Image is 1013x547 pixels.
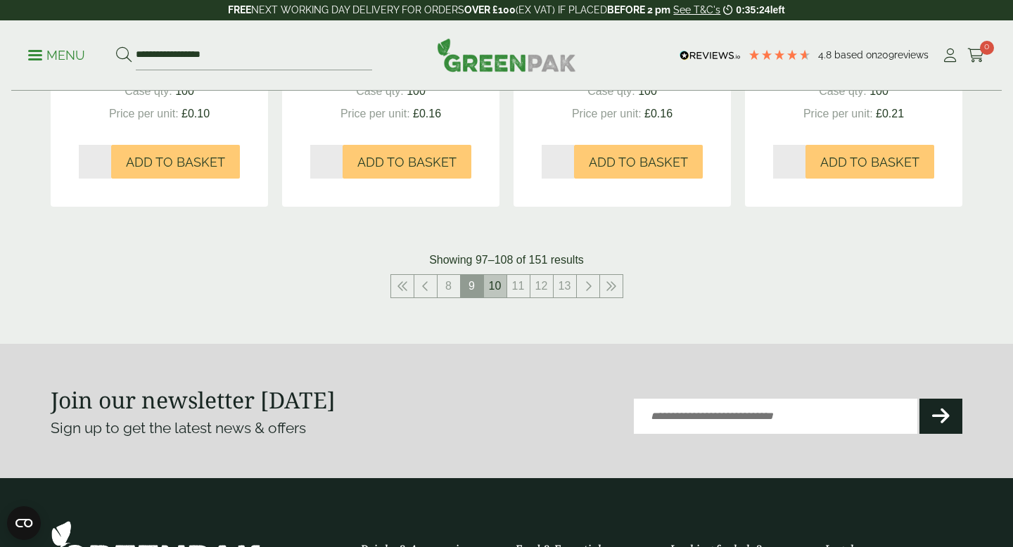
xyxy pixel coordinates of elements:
div: 4.78 Stars [748,49,811,61]
i: My Account [941,49,959,63]
i: Cart [967,49,985,63]
a: 12 [530,275,553,297]
button: Add to Basket [111,145,240,179]
strong: OVER £100 [464,4,516,15]
span: Based on [834,49,877,60]
strong: FREE [228,4,251,15]
span: left [770,4,785,15]
span: £0.16 [413,108,441,120]
span: 0 [980,41,994,55]
img: GreenPak Supplies [437,38,576,72]
a: See T&C's [673,4,720,15]
span: Case qty: [819,85,867,97]
button: Add to Basket [805,145,934,179]
p: Menu [28,47,85,64]
span: Price per unit: [340,108,410,120]
span: reviews [894,49,929,60]
span: 100 [869,85,888,97]
span: £0.16 [644,108,673,120]
span: Case qty: [356,85,404,97]
a: 13 [554,275,576,297]
span: 100 [638,85,657,97]
a: 10 [484,275,507,297]
a: 8 [438,275,460,297]
a: 11 [507,275,530,297]
span: 100 [407,85,426,97]
span: 4.8 [818,49,834,60]
a: Menu [28,47,85,61]
p: Showing 97–108 of 151 results [429,252,584,269]
span: Add to Basket [820,155,919,170]
span: Add to Basket [357,155,457,170]
span: £0.21 [876,108,904,120]
strong: BEFORE 2 pm [607,4,670,15]
span: Case qty: [587,85,635,97]
strong: Join our newsletter [DATE] [51,385,336,415]
span: Price per unit: [803,108,873,120]
span: Add to Basket [126,155,225,170]
p: Sign up to get the latest news & offers [51,417,461,439]
button: Add to Basket [343,145,471,179]
img: REVIEWS.io [680,51,741,60]
span: Add to Basket [589,155,688,170]
span: Price per unit: [572,108,642,120]
a: 0 [967,45,985,66]
span: Price per unit: [109,108,179,120]
span: 209 [877,49,894,60]
span: Case qty: [125,85,172,97]
span: 9 [461,275,483,297]
button: Add to Basket [574,145,703,179]
span: 0:35:24 [736,4,770,15]
button: Open CMP widget [7,506,41,540]
span: £0.10 [181,108,210,120]
span: 100 [175,85,194,97]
